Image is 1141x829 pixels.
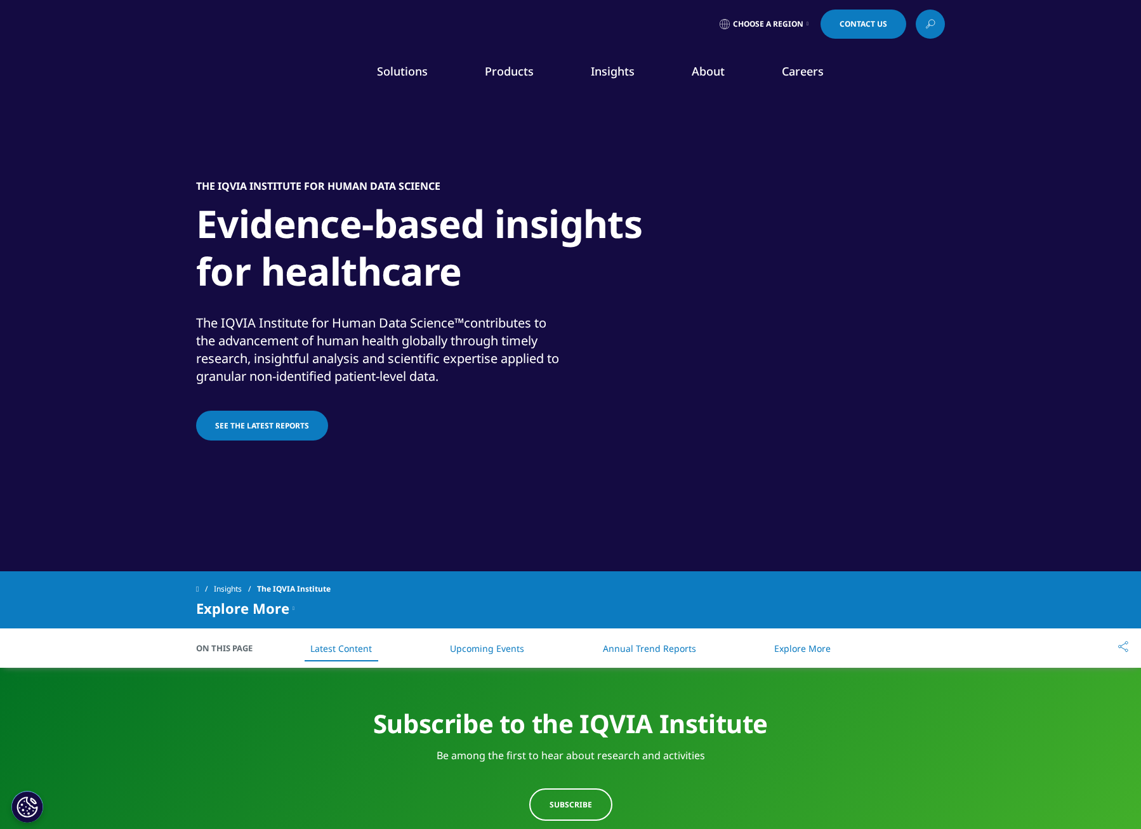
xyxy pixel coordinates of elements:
img: IQVIA Healthcare Information Technology and Pharma Clinical Research Company [196,65,298,84]
div: Subscribe to the IQVIA Institute [326,700,815,739]
span: On This Page [196,642,266,654]
a: Contact Us [821,10,906,39]
a: Subscribe [529,788,612,821]
a: Explore More [774,642,831,654]
span: The IQVIA Institute [257,578,331,600]
span: ™ [454,314,464,331]
a: Insights [214,578,257,600]
span: Choose a Region [733,19,803,29]
a: See the latest reports [196,411,328,441]
a: Solutions [377,63,428,79]
h1: Evidence-based insights for healthcare [196,200,672,303]
span: Subscribe [550,799,592,810]
div: The IQVIA Institute for Human Data Science contributes to the advancement of human health globall... [196,314,567,385]
button: Cookies Settings [11,791,43,823]
a: Annual Trend Reports [603,642,696,654]
span: Contact Us [840,20,887,28]
a: Products [485,63,534,79]
a: Latest Content [310,642,372,654]
nav: Primary [303,44,945,104]
a: About [692,63,725,79]
h5: The IQVIA Institute for Human Data Science [196,180,440,192]
a: Upcoming Events [450,642,524,654]
span: See the latest reports [215,420,309,431]
a: Insights [591,63,635,79]
a: Careers [782,63,824,79]
div: Be among the first to hear about research and activities [326,739,815,763]
span: Explore More [196,600,289,616]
